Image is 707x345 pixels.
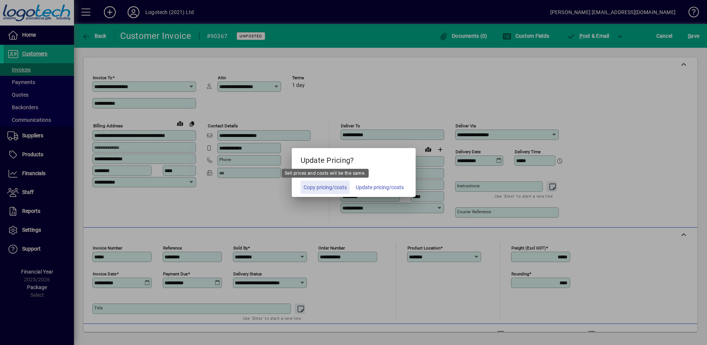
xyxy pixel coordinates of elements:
span: Copy pricing/costs [304,184,347,191]
div: Sell prices and costs will be the same. [282,169,369,178]
button: Copy pricing/costs [301,181,350,194]
span: Update pricing/costs [356,184,404,191]
button: Update pricing/costs [353,181,407,194]
h5: Update Pricing? [292,148,416,170]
